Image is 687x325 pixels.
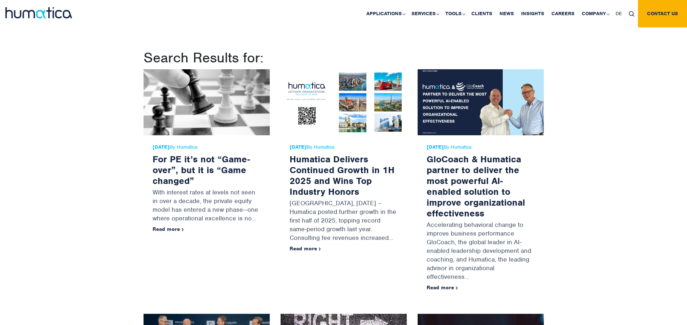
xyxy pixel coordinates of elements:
[153,153,250,186] a: For PE it’s not “Game-over”, but it is “Game changed”
[319,247,321,251] img: arrowicon
[290,197,398,246] p: [GEOGRAPHIC_DATA], [DATE] – Humatica posted further growth in the first half of 2025, topping rec...
[182,228,184,231] img: arrowicon
[144,49,544,66] h1: Search Results for:
[153,226,184,232] a: Read more
[5,7,72,18] img: logo
[427,144,444,150] strong: [DATE]
[290,153,395,197] a: Humatica Delivers Continued Growth in 1H 2025 and Wins Top Industry Honors
[153,144,169,150] strong: [DATE]
[281,69,407,135] img: Humatica Delivers Continued Growth in 1H 2025 and Wins Top Industry Honors
[427,284,458,291] a: Read more
[153,144,261,150] span: By Humatica
[153,186,261,226] p: With interest rates at levels not seen in over a decade, the private equity model has entered a n...
[290,144,307,150] strong: [DATE]
[418,69,544,135] img: GloCoach & Humatica partner to deliver the most powerful AI-enabled solution to improve organizat...
[427,219,535,285] p: Accelerating behavioral change to improve business performance GloCoach, the global leader in AI-...
[629,11,634,17] img: search_icon
[427,144,535,150] span: By Humatica
[456,286,458,290] img: arrowicon
[290,245,321,252] a: Read more
[290,144,398,150] span: By Humatica
[427,153,525,219] a: GloCoach & Humatica partner to deliver the most powerful AI-enabled solution to improve organizat...
[616,10,622,17] span: DE
[144,69,270,135] img: For PE it’s not “Game-over”, but it is “Game changed”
